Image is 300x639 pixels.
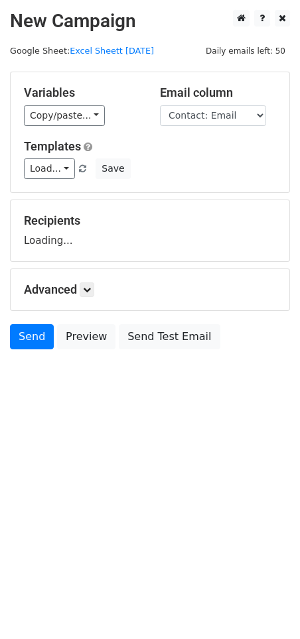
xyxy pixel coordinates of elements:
small: Google Sheet: [10,46,154,56]
a: Send [10,324,54,349]
h5: Variables [24,86,140,100]
div: Loading... [24,213,276,248]
a: Copy/paste... [24,105,105,126]
h5: Email column [160,86,276,100]
a: Daily emails left: 50 [201,46,290,56]
button: Save [96,158,130,179]
a: Send Test Email [119,324,220,349]
span: Daily emails left: 50 [201,44,290,58]
a: Preview [57,324,115,349]
a: Load... [24,158,75,179]
h5: Advanced [24,282,276,297]
a: Templates [24,139,81,153]
h2: New Campaign [10,10,290,32]
a: Excel Sheett [DATE] [70,46,154,56]
h5: Recipients [24,213,276,228]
